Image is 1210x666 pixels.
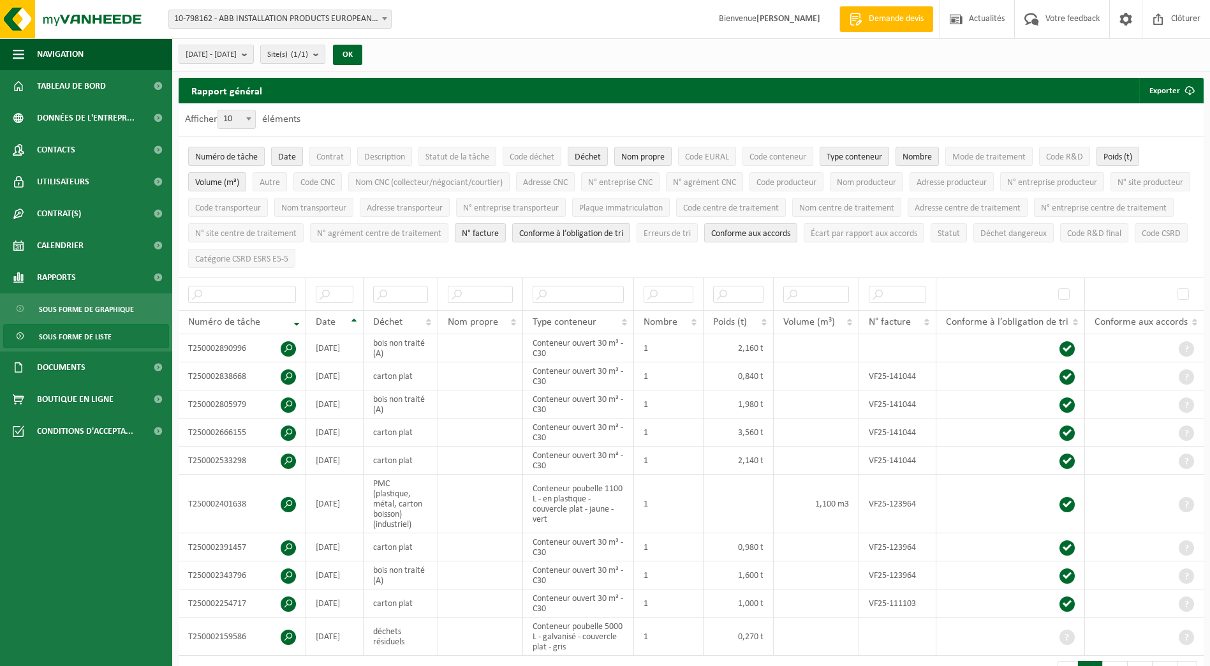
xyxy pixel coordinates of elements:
[306,561,364,589] td: [DATE]
[915,204,1021,213] span: Adresse centre de traitement
[37,262,76,293] span: Rapports
[39,297,134,322] span: Sous forme de graphique
[1142,229,1181,239] span: Code CSRD
[1103,152,1132,162] span: Poids (t)
[973,223,1054,242] button: Déchet dangereux : Activate to sort
[799,204,894,213] span: Nom centre de traitement
[634,418,704,447] td: 1
[169,10,391,28] span: 10-798162 - ABB INSTALLATION PRODUCTS EUROPEAN CENTRE SA - HOUDENG-GOEGNIES
[839,6,933,32] a: Demande devis
[1095,317,1188,327] span: Conforme aux accords
[683,204,779,213] span: Code centre de traitement
[859,533,936,561] td: VF25-123964
[859,561,936,589] td: VF25-123964
[896,147,939,166] button: NombreNombre: Activate to sort
[425,152,489,162] span: Statut de la tâche
[917,178,987,188] span: Adresse producteur
[317,229,441,239] span: N° agrément centre de traitement
[1135,223,1188,242] button: Code CSRDCode CSRD: Activate to sort
[364,390,439,418] td: bois non traité (A)
[634,390,704,418] td: 1
[804,223,924,242] button: Écart par rapport aux accordsÉcart par rapport aux accords: Activate to sort
[306,533,364,561] td: [DATE]
[869,317,911,327] span: N° facture
[704,447,774,475] td: 2,140 t
[1034,198,1174,217] button: N° entreprise centre de traitementN° entreprise centre de traitement: Activate to sort
[685,152,729,162] span: Code EURAL
[837,178,896,188] span: Nom producteur
[830,172,903,191] button: Nom producteurNom producteur: Activate to sort
[859,447,936,475] td: VF25-141044
[1041,204,1167,213] span: N° entreprise centre de traitement
[756,14,820,24] strong: [PERSON_NAME]
[179,78,275,103] h2: Rapport général
[742,147,813,166] button: Code conteneurCode conteneur: Activate to sort
[588,178,653,188] span: N° entreprise CNC
[575,152,601,162] span: Déchet
[418,147,496,166] button: Statut de la tâcheStatut de la tâche: Activate to sort
[945,147,1033,166] button: Mode de traitementMode de traitement: Activate to sort
[634,561,704,589] td: 1
[859,589,936,618] td: VF25-111103
[195,255,288,264] span: Catégorie CSRD ESRS E5-5
[218,110,255,128] span: 10
[713,317,747,327] span: Poids (t)
[519,229,623,239] span: Conforme à l’obligation de tri
[704,223,797,242] button: Conforme aux accords : Activate to sort
[37,352,85,383] span: Documents
[179,475,306,533] td: T250002401638
[704,589,774,618] td: 1,000 t
[3,297,169,321] a: Sous forme de graphique
[364,152,405,162] span: Description
[37,198,81,230] span: Contrat(s)
[572,198,670,217] button: Plaque immatriculationPlaque immatriculation: Activate to sort
[903,152,932,162] span: Nombre
[179,533,306,561] td: T250002391457
[568,147,608,166] button: DéchetDéchet: Activate to sort
[253,172,287,191] button: AutreAutre: Activate to sort
[448,317,498,327] span: Nom propre
[218,110,256,129] span: 10
[463,204,559,213] span: N° entreprise transporteur
[37,166,89,198] span: Utilisateurs
[306,475,364,533] td: [DATE]
[952,152,1026,162] span: Mode de traitement
[37,70,106,102] span: Tableau de bord
[1039,147,1090,166] button: Code R&DCode R&amp;D: Activate to sort
[523,561,634,589] td: Conteneur ouvert 30 m³ - C30
[1110,172,1190,191] button: N° site producteurN° site producteur : Activate to sort
[333,45,362,65] button: OK
[310,223,448,242] button: N° agrément centre de traitementN° agrément centre de traitement: Activate to sort
[456,198,566,217] button: N° entreprise transporteurN° entreprise transporteur: Activate to sort
[355,178,503,188] span: Nom CNC (collecteur/négociant/courtier)
[179,362,306,390] td: T250002838668
[634,334,704,362] td: 1
[859,475,936,533] td: VF25-123964
[306,618,364,656] td: [DATE]
[756,178,816,188] span: Code producteur
[1046,152,1083,162] span: Code R&D
[634,362,704,390] td: 1
[1139,78,1202,103] button: Exporter
[462,229,499,239] span: N° facture
[260,45,325,64] button: Site(s)(1/1)
[523,533,634,561] td: Conteneur ouvert 30 m³ - C30
[523,390,634,418] td: Conteneur ouvert 30 m³ - C30
[774,475,859,533] td: 1,100 m3
[704,561,774,589] td: 1,600 t
[792,198,901,217] button: Nom centre de traitementNom centre de traitement: Activate to sort
[1118,178,1183,188] span: N° site producteur
[37,230,84,262] span: Calendrier
[306,362,364,390] td: [DATE]
[637,223,698,242] button: Erreurs de triErreurs de tri: Activate to sort
[274,198,353,217] button: Nom transporteurNom transporteur: Activate to sort
[267,45,308,64] span: Site(s)
[533,317,596,327] span: Type conteneur
[364,334,439,362] td: bois non traité (A)
[523,178,568,188] span: Adresse CNC
[179,589,306,618] td: T250002254717
[364,589,439,618] td: carton plat
[306,418,364,447] td: [DATE]
[1096,147,1139,166] button: Poids (t)Poids (t): Activate to sort
[523,475,634,533] td: Conteneur poubelle 1100 L - en plastique - couvercle plat - jaune - vert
